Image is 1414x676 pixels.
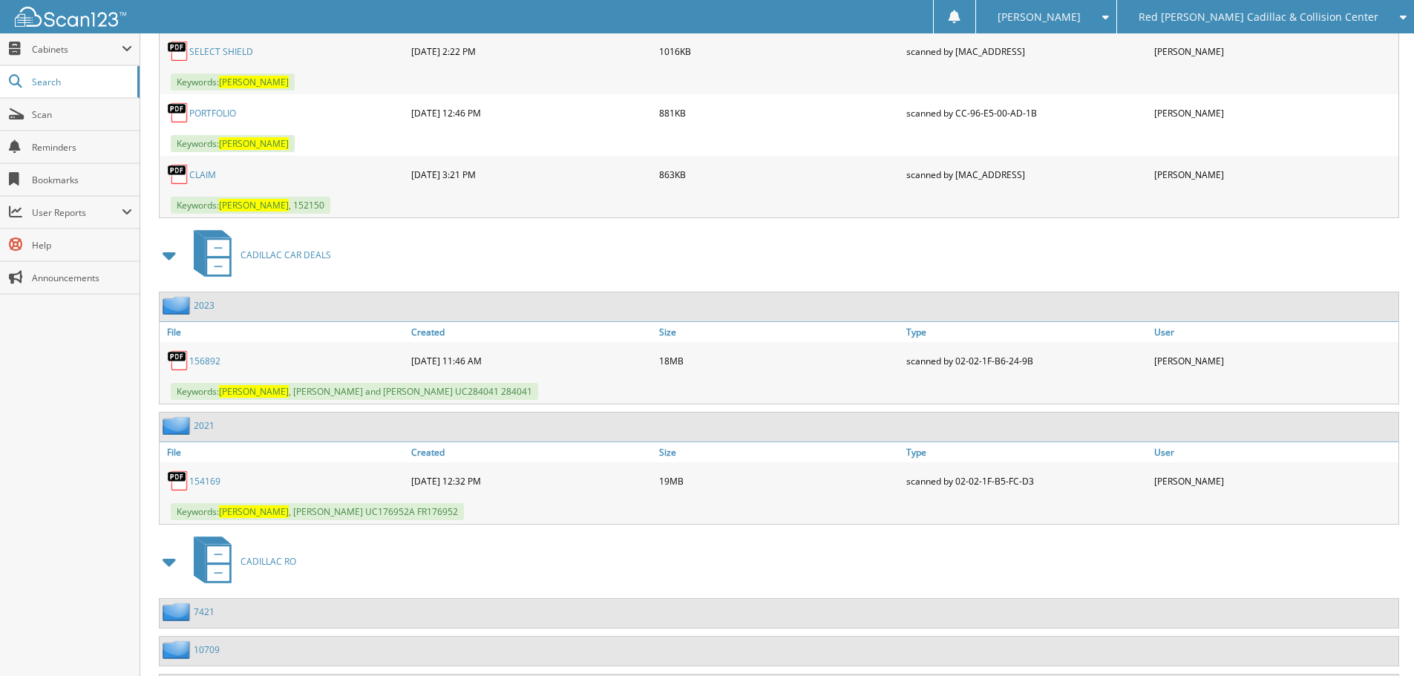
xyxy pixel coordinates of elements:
[167,163,189,186] img: PDF.png
[655,36,903,66] div: 1016KB
[185,532,296,591] a: CADILLAC RO
[998,13,1081,22] span: [PERSON_NAME]
[189,45,253,58] a: SELECT SHIELD
[163,296,194,315] img: folder2.png
[407,36,655,66] div: [DATE] 2:22 PM
[219,385,289,398] span: [PERSON_NAME]
[189,355,220,367] a: 156892
[171,73,295,91] span: Keywords:
[32,141,132,154] span: Reminders
[655,98,903,128] div: 881KB
[1340,605,1414,676] iframe: Chat Widget
[32,239,132,252] span: Help
[171,503,464,520] span: Keywords: , [PERSON_NAME] UC176952A FR176952
[163,640,194,659] img: folder2.png
[1150,36,1398,66] div: [PERSON_NAME]
[407,466,655,496] div: [DATE] 12:32 PM
[407,322,655,342] a: Created
[171,197,330,214] span: Keywords: , 152150
[903,98,1150,128] div: scanned by CC-96-E5-00-AD-1B
[163,603,194,621] img: folder2.png
[167,102,189,124] img: PDF.png
[160,322,407,342] a: File
[171,135,295,152] span: Keywords:
[903,322,1150,342] a: Type
[167,470,189,492] img: PDF.png
[32,108,132,121] span: Scan
[407,160,655,189] div: [DATE] 3:21 PM
[189,107,236,119] a: PORTFOLIO
[240,249,331,261] span: CADILLAC CAR DEALS
[160,442,407,462] a: File
[655,160,903,189] div: 863KB
[32,174,132,186] span: Bookmarks
[167,350,189,372] img: PDF.png
[185,226,331,284] a: CADILLAC CAR DEALS
[655,466,903,496] div: 19MB
[903,442,1150,462] a: Type
[1150,160,1398,189] div: [PERSON_NAME]
[15,7,126,27] img: scan123-logo-white.svg
[1150,98,1398,128] div: [PERSON_NAME]
[189,475,220,488] a: 154169
[1150,346,1398,375] div: [PERSON_NAME]
[194,606,215,618] a: 7421
[163,416,194,435] img: folder2.png
[240,555,296,568] span: CADILLAC RO
[903,346,1150,375] div: scanned by 02-02-1F-B6-24-9B
[219,199,289,211] span: [PERSON_NAME]
[655,442,903,462] a: Size
[219,137,289,150] span: [PERSON_NAME]
[32,272,132,284] span: Announcements
[167,40,189,62] img: PDF.png
[903,466,1150,496] div: scanned by 02-02-1F-B5-FC-D3
[1150,442,1398,462] a: User
[655,322,903,342] a: Size
[32,206,122,219] span: User Reports
[32,76,130,88] span: Search
[32,43,122,56] span: Cabinets
[407,98,655,128] div: [DATE] 12:46 PM
[903,160,1150,189] div: scanned by [MAC_ADDRESS]
[1150,466,1398,496] div: [PERSON_NAME]
[219,76,289,88] span: [PERSON_NAME]
[189,168,216,181] a: CLAIM
[1150,322,1398,342] a: User
[407,346,655,375] div: [DATE] 11:46 AM
[194,299,215,312] a: 2023
[903,36,1150,66] div: scanned by [MAC_ADDRESS]
[655,346,903,375] div: 18MB
[194,419,215,432] a: 2021
[407,442,655,462] a: Created
[219,505,289,518] span: [PERSON_NAME]
[194,643,220,656] a: 10709
[1139,13,1378,22] span: Red [PERSON_NAME] Cadillac & Collision Center
[171,383,538,400] span: Keywords: , [PERSON_NAME] and [PERSON_NAME] UC284041 284041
